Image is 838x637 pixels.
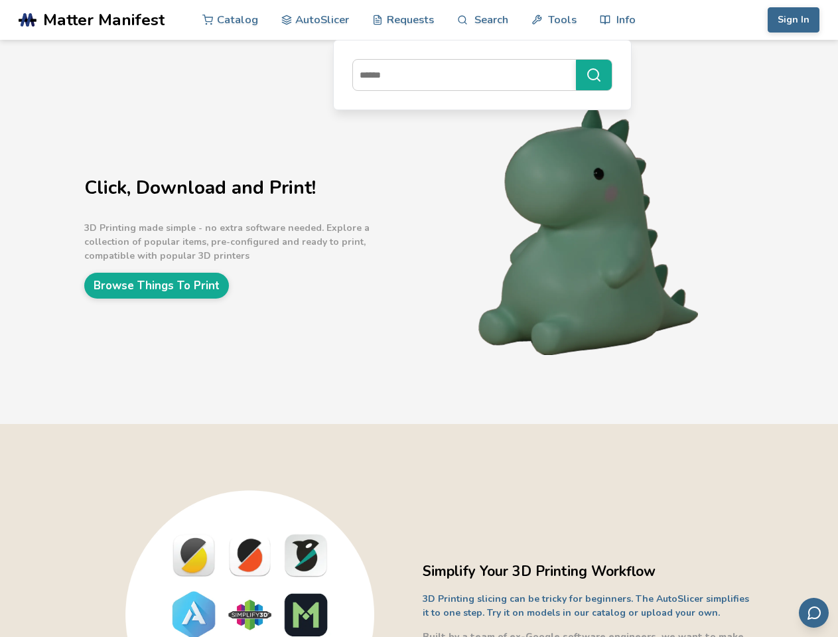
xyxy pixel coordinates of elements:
span: Matter Manifest [43,11,165,29]
h1: Click, Download and Print! [84,178,416,198]
button: Send feedback via email [799,598,829,628]
p: 3D Printing made simple - no extra software needed. Explore a collection of popular items, pre-co... [84,221,416,263]
p: 3D Printing slicing can be tricky for beginners. The AutoSlicer simplifies it to one step. Try it... [423,592,754,620]
h2: Simplify Your 3D Printing Workflow [423,561,754,582]
a: Browse Things To Print [84,273,229,299]
button: Sign In [768,7,819,33]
